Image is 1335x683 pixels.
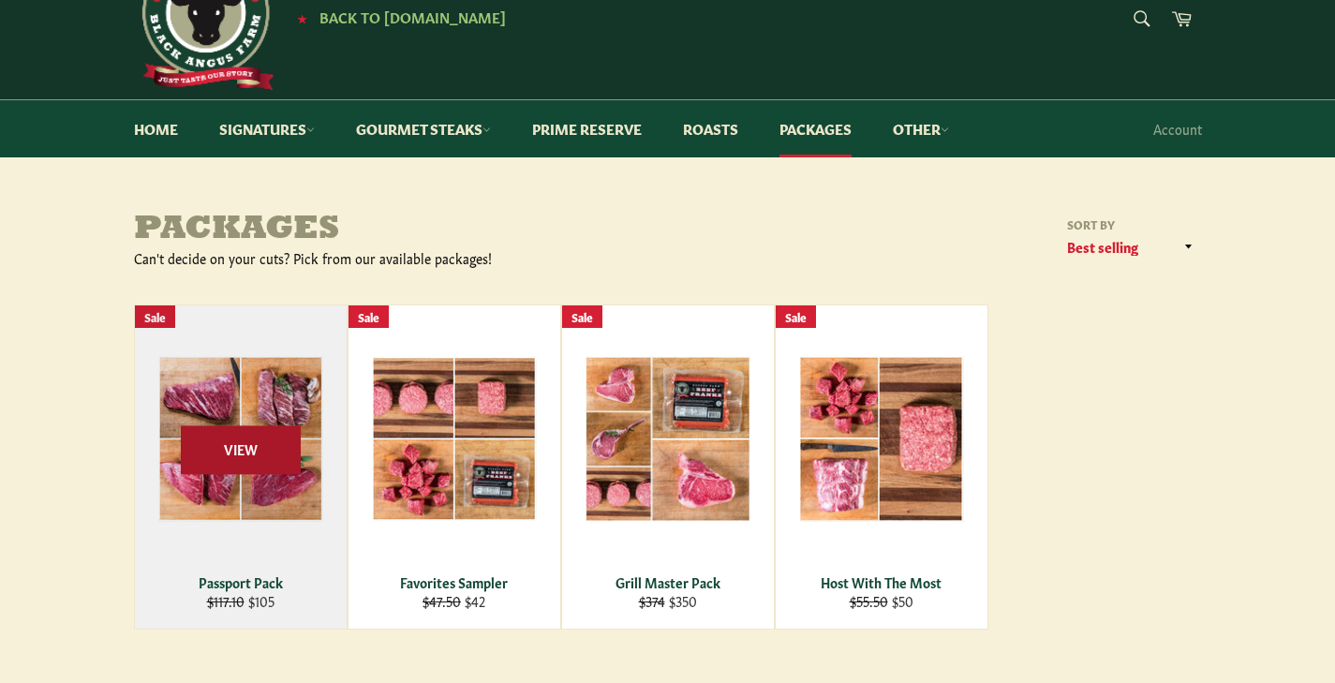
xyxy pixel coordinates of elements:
div: Host With The Most [787,573,975,591]
div: $350 [573,592,762,610]
a: ★ Back to [DOMAIN_NAME] [288,10,506,25]
a: Prime Reserve [513,100,660,157]
div: $50 [787,592,975,610]
div: Favorites Sampler [360,573,548,591]
a: Signatures [200,100,334,157]
span: View [181,426,301,474]
a: Favorites Sampler Favorites Sampler $47.50 $42 [348,304,561,630]
a: Gourmet Steaks [337,100,510,157]
div: Sale [562,305,602,329]
a: Other [874,100,968,157]
div: Sale [349,305,389,329]
a: Passport Pack Passport Pack $117.10 $105 View [134,304,348,630]
img: Favorites Sampler [372,357,537,521]
h1: Packages [134,212,668,249]
div: Sale [776,305,816,329]
div: Passport Pack [146,573,334,591]
a: Grill Master Pack Grill Master Pack $374 $350 [561,304,775,630]
div: Can't decide on your cuts? Pick from our available packages! [134,249,668,267]
a: Home [115,100,197,157]
img: Grill Master Pack [586,356,750,522]
a: Host With The Most Host With The Most $55.50 $50 [775,304,988,630]
a: Account [1144,101,1211,156]
s: $55.50 [850,591,888,610]
a: Packages [761,100,870,157]
span: Back to [DOMAIN_NAME] [319,7,506,26]
a: Roasts [664,100,757,157]
div: Grill Master Pack [573,573,762,591]
span: ★ [297,10,307,25]
s: $374 [639,591,665,610]
label: Sort by [1061,216,1202,232]
img: Host With The Most [799,356,964,522]
div: $42 [360,592,548,610]
s: $47.50 [423,591,461,610]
